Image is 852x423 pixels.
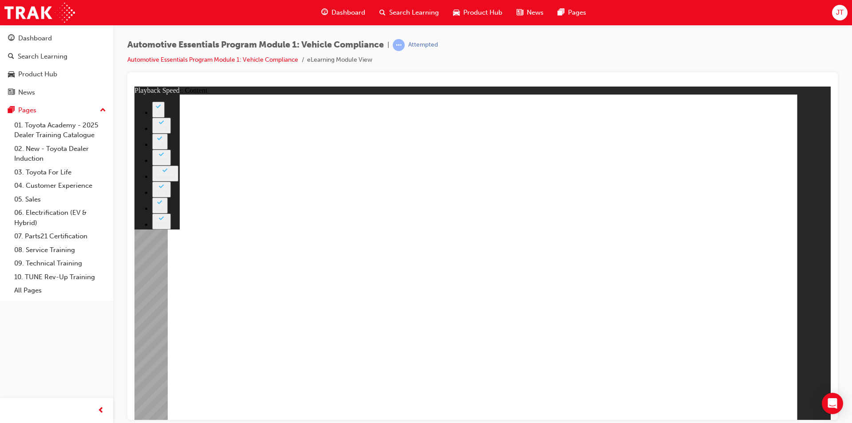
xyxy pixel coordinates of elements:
a: 06. Electrification (EV & Hybrid) [11,206,110,229]
a: guage-iconDashboard [314,4,372,22]
span: search-icon [379,7,386,18]
a: pages-iconPages [551,4,593,22]
span: pages-icon [558,7,564,18]
a: car-iconProduct Hub [446,4,509,22]
span: Dashboard [331,8,365,18]
span: JT [836,8,844,18]
span: news-icon [8,89,15,97]
span: search-icon [8,53,14,61]
a: 03. Toyota For Life [11,166,110,179]
span: Search Learning [389,8,439,18]
span: guage-icon [8,35,15,43]
a: 04. Customer Experience [11,179,110,193]
button: JT [832,5,848,20]
button: Pages [4,102,110,119]
span: pages-icon [8,107,15,115]
a: Search Learning [4,48,110,65]
a: 08. Service Training [11,243,110,257]
div: Attempted [408,41,438,49]
a: 05. Sales [11,193,110,206]
span: Pages [568,8,586,18]
span: guage-icon [321,7,328,18]
span: | [387,40,389,50]
a: Product Hub [4,66,110,83]
a: 09. Technical Training [11,257,110,270]
a: All Pages [11,284,110,297]
a: 10. TUNE Rev-Up Training [11,270,110,284]
div: Search Learning [18,51,67,62]
div: Open Intercom Messenger [822,393,843,414]
div: Dashboard [18,33,52,43]
a: 02. New - Toyota Dealer Induction [11,142,110,166]
button: DashboardSearch LearningProduct HubNews [4,28,110,102]
a: News [4,84,110,101]
li: eLearning Module View [307,55,372,65]
span: Product Hub [463,8,502,18]
a: 07. Parts21 Certification [11,229,110,243]
img: Trak [4,3,75,23]
span: News [527,8,544,18]
span: up-icon [100,105,106,116]
a: Automotive Essentials Program Module 1: Vehicle Compliance [127,56,298,63]
a: search-iconSearch Learning [372,4,446,22]
a: Dashboard [4,30,110,47]
div: News [18,87,35,98]
span: prev-icon [98,405,104,416]
span: learningRecordVerb_ATTEMPT-icon [393,39,405,51]
span: news-icon [517,7,523,18]
a: 01. Toyota Academy - 2025 Dealer Training Catalogue [11,119,110,142]
a: news-iconNews [509,4,551,22]
span: car-icon [8,71,15,79]
span: Automotive Essentials Program Module 1: Vehicle Compliance [127,40,384,50]
div: Pages [18,105,36,115]
span: car-icon [453,7,460,18]
div: Product Hub [18,69,57,79]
